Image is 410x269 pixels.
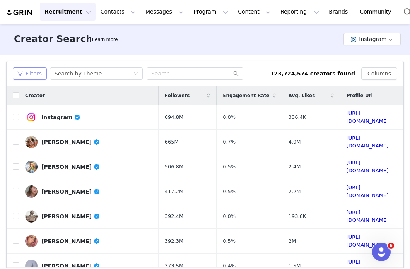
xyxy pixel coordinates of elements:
i: icon: down [133,71,138,77]
span: 2M [289,237,296,245]
span: 506.8M [165,163,183,171]
button: Recruitment [40,3,96,21]
img: v2 [25,161,38,173]
div: [PERSON_NAME] [41,188,100,195]
span: 0.0% [223,212,236,220]
div: Tooltip anchor [91,36,119,43]
span: 0.5% [223,237,236,245]
img: v2 [25,111,38,123]
span: 0.7% [223,138,236,146]
div: [PERSON_NAME] [41,139,100,145]
span: 417.2M [165,188,183,195]
span: 6 [388,243,394,249]
span: 4.9M [289,138,301,146]
img: v2 [25,136,38,148]
button: Content [233,3,275,21]
div: [PERSON_NAME] [41,238,100,244]
span: 0.5% [223,163,236,171]
a: [URL][DOMAIN_NAME] [347,110,389,124]
span: 0.0% [223,113,236,121]
i: icon: search [233,71,239,76]
span: 336.4K [289,113,306,121]
a: Community [355,3,400,21]
h3: Creator Search [14,32,92,46]
button: Reporting [276,3,324,21]
div: Instagram [41,114,81,120]
span: Engagement Rate [223,92,269,99]
a: [URL][DOMAIN_NAME] [347,185,389,198]
a: [PERSON_NAME] [25,235,152,247]
button: Filters [13,67,47,80]
div: Search by Theme [55,68,102,79]
img: grin logo [6,9,33,16]
span: 193.6K [289,212,306,220]
a: Brands [324,3,355,21]
span: 0.5% [223,188,236,195]
span: 2.4M [289,163,301,171]
span: Avg. Likes [289,92,315,99]
span: 665M [165,138,179,146]
input: Search... [147,67,243,80]
a: [PERSON_NAME] [25,185,152,198]
span: 392.4M [165,212,183,220]
button: Contacts [96,3,140,21]
a: [URL][DOMAIN_NAME] [347,234,389,248]
span: Profile Url [347,92,373,99]
img: v2 [25,210,38,223]
img: v2 [25,185,38,198]
iframe: Intercom live chat [372,243,391,261]
a: [PERSON_NAME] [25,210,152,223]
span: Creator [25,92,45,99]
button: Instagram [343,33,401,45]
a: [URL][DOMAIN_NAME] [347,209,389,223]
div: 123,724,574 creators found [270,70,355,78]
span: 392.3M [165,237,183,245]
a: [PERSON_NAME] [25,161,152,173]
button: Program [189,3,233,21]
a: Instagram [25,111,152,123]
a: [URL][DOMAIN_NAME] [347,135,389,149]
a: [PERSON_NAME] [25,136,152,148]
button: Messages [141,3,188,21]
button: Columns [361,67,397,80]
div: [PERSON_NAME] [41,213,100,219]
img: v2 [25,235,38,247]
span: Followers [165,92,190,99]
a: [URL][DOMAIN_NAME] [347,160,389,173]
div: [PERSON_NAME] [41,263,100,269]
div: [PERSON_NAME] [41,164,100,170]
span: 2.2M [289,188,301,195]
span: 694.8M [165,113,183,121]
